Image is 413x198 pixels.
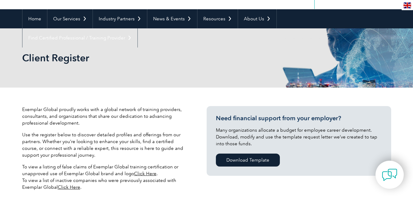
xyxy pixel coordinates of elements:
a: Click Here [58,184,80,190]
a: Industry Partners [93,9,147,28]
a: Download Template [216,154,280,167]
img: contact-chat.png [382,167,397,183]
h2: Client Register [22,53,280,63]
img: en [403,2,411,8]
a: Click Here [134,171,157,176]
a: About Us [238,9,276,28]
p: Use the register below to discover detailed profiles and offerings from our partners. Whether you... [22,131,188,159]
p: Many organizations allocate a budget for employee career development. Download, modify and use th... [216,127,382,147]
p: To view a listing of false claims of Exemplar Global training certification or unapproved use of ... [22,163,188,191]
a: Home [22,9,47,28]
p: Exemplar Global proudly works with a global network of training providers, consultants, and organ... [22,106,188,126]
h3: Need financial support from your employer? [216,114,382,122]
a: Resources [197,9,238,28]
a: Find Certified Professional / Training Provider [22,28,137,47]
a: News & Events [147,9,197,28]
a: Our Services [47,9,93,28]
